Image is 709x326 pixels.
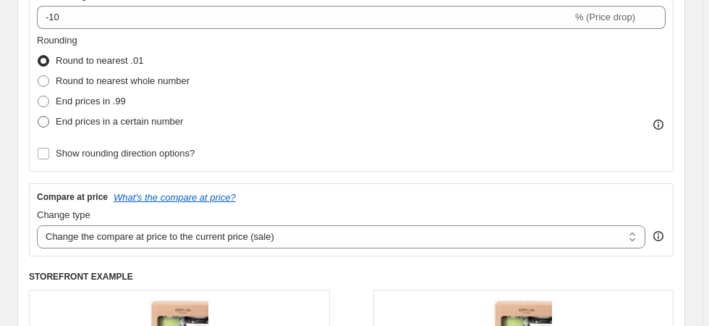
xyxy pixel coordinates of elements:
input: -15 [37,6,572,29]
span: % (Price drop) [575,12,635,22]
h6: STOREFRONT EXAMPLE [29,271,674,283]
h3: Compare at price [37,191,108,203]
span: Change type [37,209,90,220]
span: Round to nearest .01 [56,55,143,66]
div: help [651,229,666,243]
span: Show rounding direction options? [56,148,195,159]
span: Rounding [37,35,77,46]
span: End prices in a certain number [56,116,183,127]
button: What's the compare at price? [114,192,236,203]
span: Round to nearest whole number [56,75,190,86]
span: End prices in .99 [56,96,126,106]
